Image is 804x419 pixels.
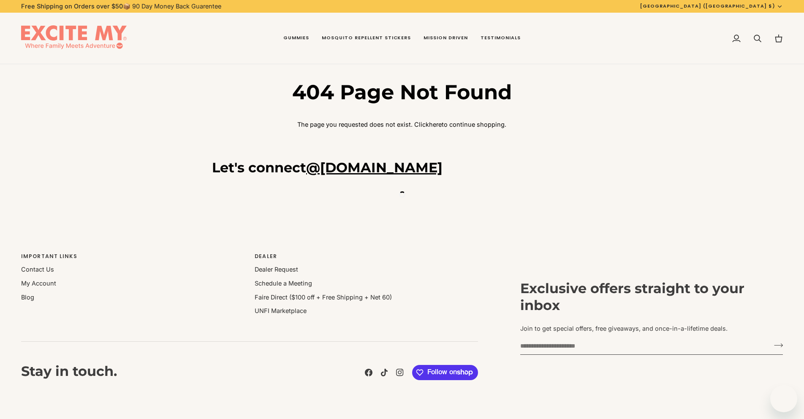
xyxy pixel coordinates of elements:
[255,280,312,287] a: Schedule a Meeting
[283,35,309,41] span: Gummies
[481,35,521,41] span: Testimonials
[21,3,123,10] strong: Free Shipping on Orders over $50
[255,266,298,273] a: Dealer Request
[255,294,392,301] a: Faire Direct ($100 off + Free Shipping + Net 60)
[429,121,442,128] a: here
[306,159,443,176] a: @[DOMAIN_NAME]
[212,159,592,176] h3: Let's connect
[474,13,527,64] a: Testimonials
[255,307,307,314] a: UNFI Marketplace
[21,294,34,301] a: Blog
[277,13,315,64] a: Gummies
[769,338,783,352] button: Join
[417,13,474,64] a: Mission Driven
[21,363,117,382] h3: Stay in touch.
[315,13,418,64] a: Mosquito Repellent Stickers
[634,3,789,10] button: [GEOGRAPHIC_DATA] ([GEOGRAPHIC_DATA] $)
[255,253,478,265] p: Dealer
[770,385,797,412] iframe: Button to launch messaging window
[277,79,527,105] h1: 404 Page Not Found
[277,120,527,129] p: The page you requested does not exist. Click to continue shopping.
[520,324,783,333] p: Join to get special offers, free giveaways, and once-in-a-lifetime deals.
[21,25,127,52] img: EXCITE MY®
[21,2,221,11] p: 📦 90 Day Money Back Guarentee
[520,280,783,314] h3: Exclusive offers straight to your inbox
[424,35,468,41] span: Mission Driven
[21,253,244,265] p: Important Links
[322,35,411,41] span: Mosquito Repellent Stickers
[21,266,54,273] a: Contact Us
[520,338,769,354] input: your-email@example.com
[21,280,56,287] a: My Account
